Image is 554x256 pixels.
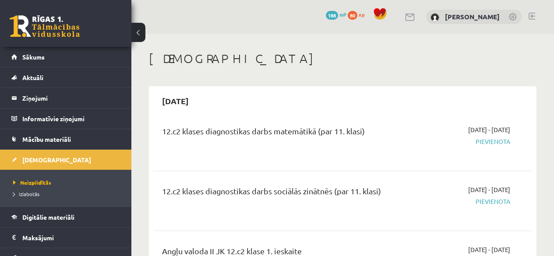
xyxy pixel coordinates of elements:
a: Digitālie materiāli [11,207,120,227]
a: Aktuāli [11,67,120,88]
legend: Ziņojumi [22,88,120,108]
h2: [DATE] [153,91,198,111]
a: Maksājumi [11,228,120,248]
a: Sākums [11,47,120,67]
span: Mācību materiāli [22,135,71,143]
div: 12.c2 klases diagnostikas darbs matemātikā (par 11. klasi) [162,125,390,141]
span: xp [359,11,364,18]
span: Sākums [22,53,45,61]
span: Digitālie materiāli [22,213,74,221]
span: Izlabotās [13,190,39,197]
h1: [DEMOGRAPHIC_DATA] [149,51,536,66]
span: Pievienota [403,197,510,206]
a: [PERSON_NAME] [445,12,500,21]
legend: Informatīvie ziņojumi [22,109,120,129]
a: [DEMOGRAPHIC_DATA] [11,150,120,170]
span: [DEMOGRAPHIC_DATA] [22,156,91,164]
span: Aktuāli [22,74,43,81]
span: mP [339,11,346,18]
span: [DATE] - [DATE] [468,125,510,134]
span: Pievienota [403,137,510,146]
a: 188 mP [326,11,346,18]
a: Mācību materiāli [11,129,120,149]
div: 12.c2 klases diagnostikas darbs sociālās zinātnēs (par 11. klasi) [162,185,390,201]
span: Neizpildītās [13,179,51,186]
span: [DATE] - [DATE] [468,185,510,194]
a: Neizpildītās [13,179,123,186]
span: 188 [326,11,338,20]
a: Rīgas 1. Tālmācības vidusskola [10,15,80,37]
img: Katrīne Rubene [430,13,439,22]
legend: Maksājumi [22,228,120,248]
a: Izlabotās [13,190,123,198]
span: [DATE] - [DATE] [468,245,510,254]
a: Informatīvie ziņojumi [11,109,120,129]
span: 80 [348,11,357,20]
a: Ziņojumi [11,88,120,108]
a: 80 xp [348,11,369,18]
